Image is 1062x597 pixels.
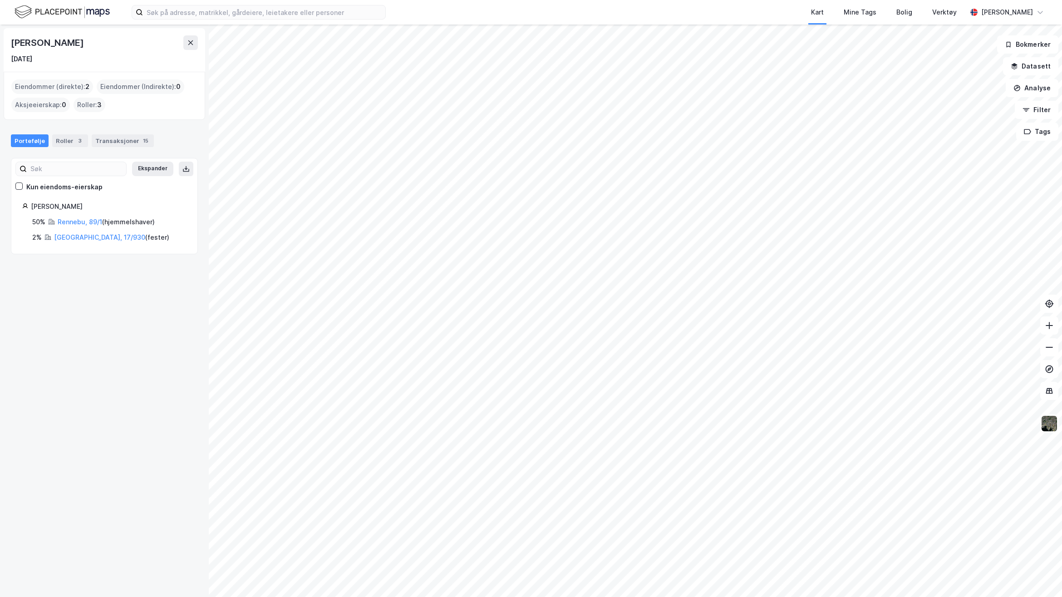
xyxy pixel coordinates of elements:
[54,233,145,241] a: [GEOGRAPHIC_DATA], 17/930
[11,79,93,94] div: Eiendommer (direkte) :
[1006,79,1058,97] button: Analyse
[1017,553,1062,597] iframe: Chat Widget
[997,35,1058,54] button: Bokmerker
[92,134,154,147] div: Transaksjoner
[52,134,88,147] div: Roller
[62,99,66,110] span: 0
[1016,123,1058,141] button: Tags
[896,7,912,18] div: Bolig
[1015,101,1058,119] button: Filter
[143,5,385,19] input: Søk på adresse, matrikkel, gårdeiere, leietakere eller personer
[31,201,187,212] div: [PERSON_NAME]
[176,81,181,92] span: 0
[85,81,89,92] span: 2
[58,218,102,226] a: Rennebu, 89/1
[32,232,42,243] div: 2%
[1041,415,1058,432] img: 9k=
[11,35,85,50] div: [PERSON_NAME]
[844,7,876,18] div: Mine Tags
[1017,553,1062,597] div: Kontrollprogram for chat
[15,4,110,20] img: logo.f888ab2527a4732fd821a326f86c7f29.svg
[932,7,957,18] div: Verktøy
[74,98,105,112] div: Roller :
[132,162,173,176] button: Ekspander
[54,232,169,243] div: ( fester )
[26,182,103,192] div: Kun eiendoms-eierskap
[11,54,32,64] div: [DATE]
[58,217,155,227] div: ( hjemmelshaver )
[811,7,824,18] div: Kart
[75,136,84,145] div: 3
[32,217,45,227] div: 50%
[97,79,184,94] div: Eiendommer (Indirekte) :
[27,162,126,176] input: Søk
[1003,57,1058,75] button: Datasett
[141,136,150,145] div: 15
[981,7,1033,18] div: [PERSON_NAME]
[11,98,70,112] div: Aksjeeierskap :
[97,99,102,110] span: 3
[11,134,49,147] div: Portefølje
